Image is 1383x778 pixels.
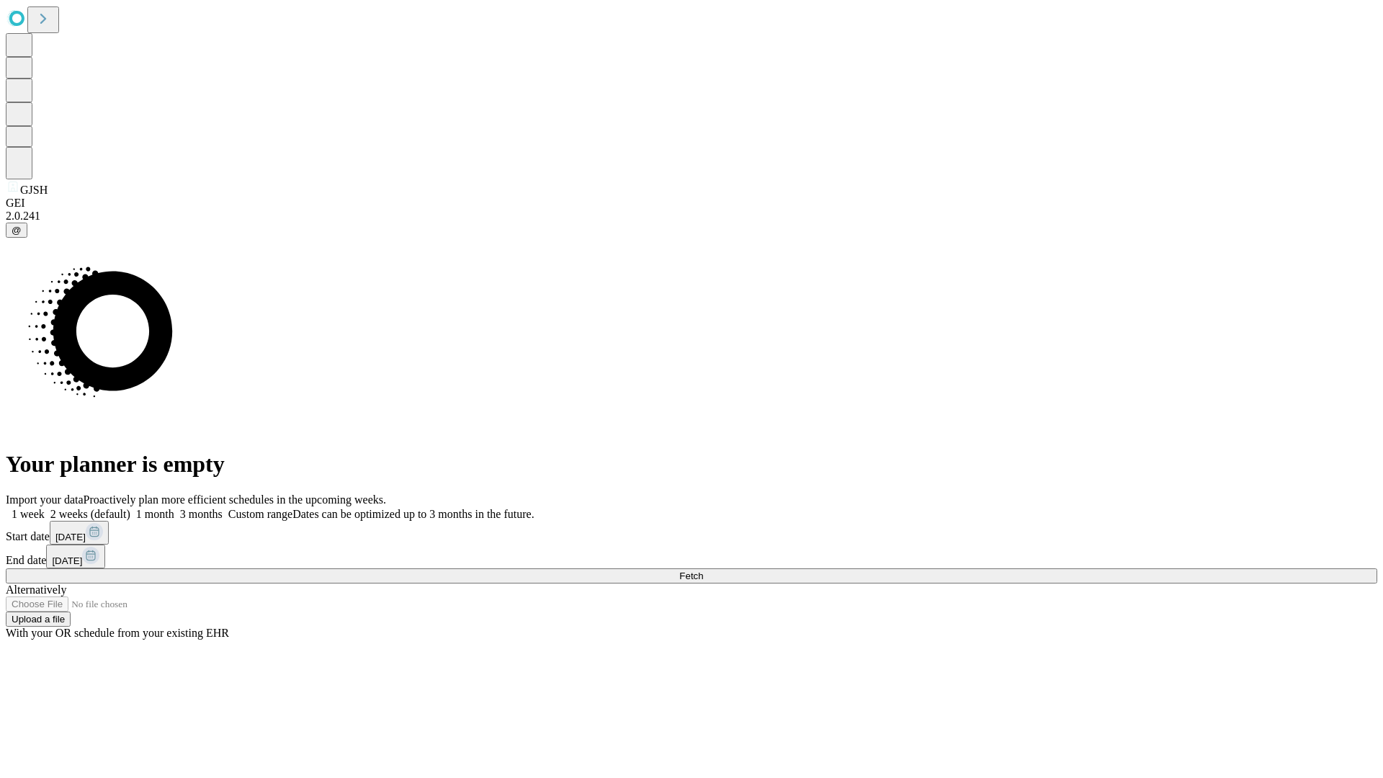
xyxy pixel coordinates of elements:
div: Start date [6,521,1377,545]
span: 3 months [180,508,223,520]
span: Alternatively [6,583,66,596]
span: With your OR schedule from your existing EHR [6,627,229,639]
div: 2.0.241 [6,210,1377,223]
span: [DATE] [55,532,86,542]
div: End date [6,545,1377,568]
span: Fetch [679,571,703,581]
button: Fetch [6,568,1377,583]
span: Custom range [228,508,292,520]
span: Dates can be optimized up to 3 months in the future. [292,508,534,520]
button: [DATE] [46,545,105,568]
span: [DATE] [52,555,82,566]
button: @ [6,223,27,238]
span: 1 month [136,508,174,520]
span: 2 weeks (default) [50,508,130,520]
span: @ [12,225,22,236]
span: GJSH [20,184,48,196]
span: Proactively plan more efficient schedules in the upcoming weeks. [84,493,386,506]
button: [DATE] [50,521,109,545]
h1: Your planner is empty [6,451,1377,478]
span: Import your data [6,493,84,506]
div: GEI [6,197,1377,210]
span: 1 week [12,508,45,520]
button: Upload a file [6,612,71,627]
